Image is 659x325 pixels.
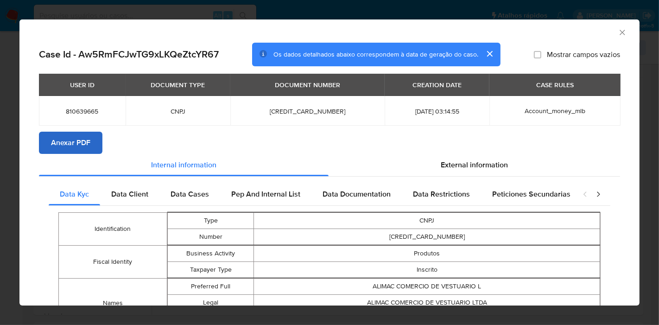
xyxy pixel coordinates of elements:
[111,189,148,199] span: Data Client
[525,106,585,115] span: Account_money_mlb
[492,189,570,199] span: Peticiones Secundarias
[137,107,219,115] span: CNPJ
[396,107,478,115] span: [DATE] 03:14:55
[167,229,254,245] td: Number
[39,154,620,176] div: Detailed info
[241,107,374,115] span: [CREDIT_CARD_NUMBER]
[51,133,90,153] span: Anexar PDF
[151,159,216,170] span: Internal information
[167,261,254,278] td: Taxpayer Type
[254,245,600,261] td: Produtos
[254,278,600,294] td: ALIMAC COMERCIO DE VESTUARIO L
[39,48,219,60] h2: Case Id - Aw5RmFCJwTG9xLKQeZtcYR67
[273,50,478,59] span: Os dados detalhados abaixo correspondem à data de geração do caso.
[59,245,167,278] td: Fiscal Identity
[50,107,114,115] span: 810639665
[167,245,254,261] td: Business Activity
[547,50,620,59] span: Mostrar campos vazios
[39,132,102,154] button: Anexar PDF
[64,77,100,93] div: USER ID
[145,77,210,93] div: DOCUMENT TYPE
[171,189,209,199] span: Data Cases
[49,183,573,205] div: Detailed internal info
[323,189,391,199] span: Data Documentation
[407,77,467,93] div: CREATION DATE
[167,294,254,311] td: Legal
[19,19,640,306] div: closure-recommendation-modal
[59,212,167,245] td: Identification
[231,189,300,199] span: Pep And Internal List
[534,51,541,58] input: Mostrar campos vazios
[167,278,254,294] td: Preferred Full
[618,28,626,36] button: Fechar a janela
[269,77,346,93] div: DOCUMENT NUMBER
[531,77,579,93] div: CASE RULES
[441,159,508,170] span: External information
[60,189,89,199] span: Data Kyc
[413,189,470,199] span: Data Restrictions
[478,43,501,65] button: cerrar
[254,294,600,311] td: ALIMAC COMERCIO DE VESTUARIO LTDA
[254,261,600,278] td: Inscrito
[254,212,600,229] td: CNPJ
[254,229,600,245] td: [CREDIT_CARD_NUMBER]
[167,212,254,229] td: Type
